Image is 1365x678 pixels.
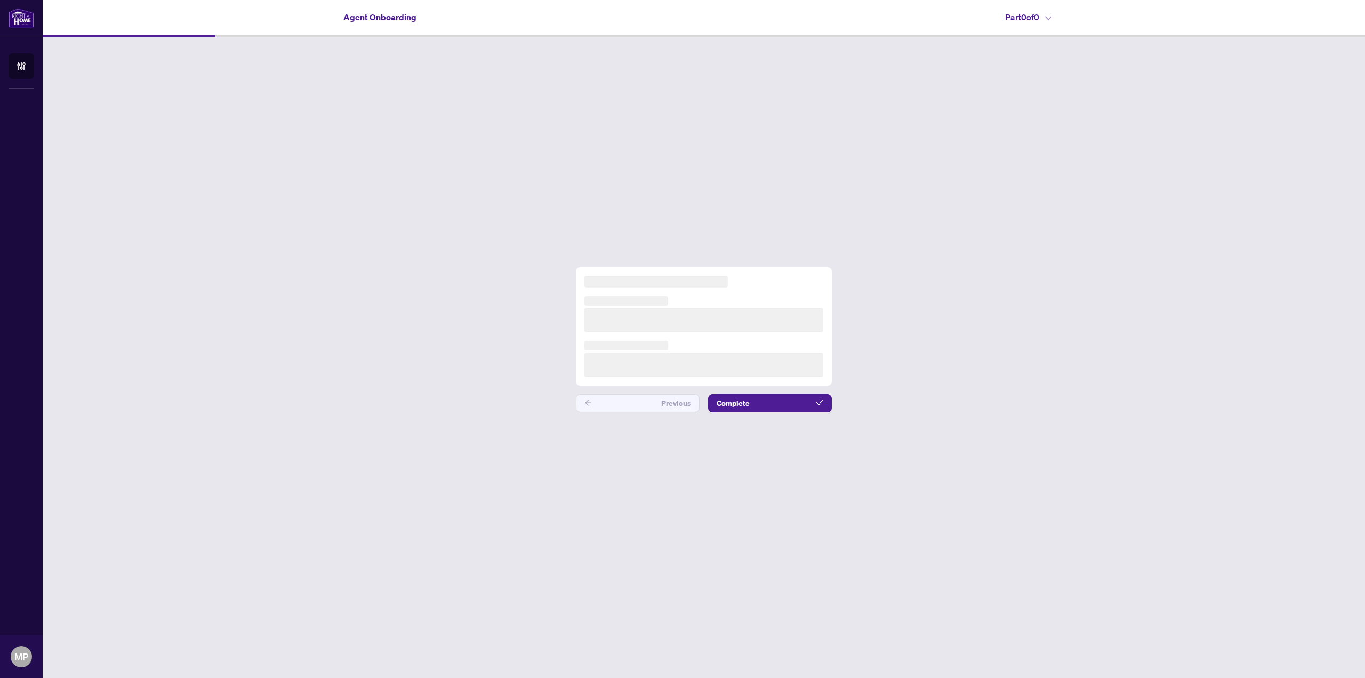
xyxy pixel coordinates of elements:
button: Open asap [1322,641,1354,673]
span: Complete [717,395,750,412]
h4: Agent Onboarding [343,11,416,23]
img: logo [9,8,34,28]
span: MP [14,649,28,664]
h4: Part 0 of 0 [1005,11,1051,23]
button: Complete [708,394,832,412]
button: Previous [576,394,700,412]
span: check [816,399,823,406]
